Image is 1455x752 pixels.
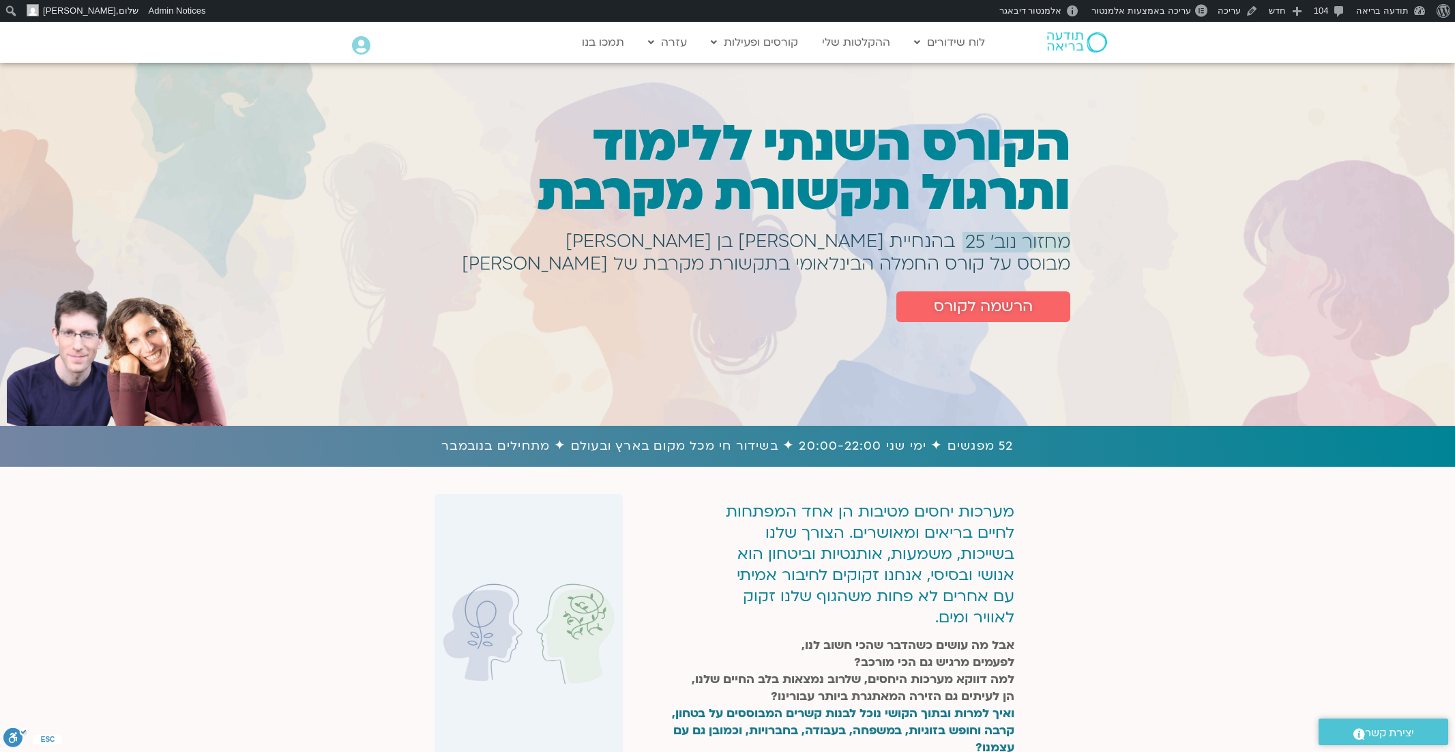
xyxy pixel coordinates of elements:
h1: מבוסס על קורס החמלה הבינלאומי בתקשורת מקרבת של [PERSON_NAME] [462,261,1070,267]
img: תודעה בריאה [1047,32,1107,53]
div: מערכות יחסים מטיבות הן אחד המפתחות לחיים בריאים ומאושרים. הצורך שלנו בשייכות, משמעות, אותנטיות וב... [716,501,1014,633]
span: [PERSON_NAME] [43,5,116,16]
a: ההקלטות שלי [815,29,897,55]
a: לוח שידורים [907,29,992,55]
h1: הקורס השנתי ללימוד ותרגול תקשורת מקרבת [420,119,1070,218]
h1: 52 מפגשים ✦ ימי שני 20:00-22:00 ✦ בשידור חי מכל מקום בארץ ובעולם ✦ מתחילים בנובמבר [7,436,1448,457]
a: עזרה [641,29,694,55]
a: קורסים ופעילות [704,29,805,55]
a: תמכו בנו [575,29,631,55]
strong: אבל מה עושים כשהדבר שהכי חשוב לנו, לפעמים מרגיש גם הכי מורכב? למה דווקא מערכות היחסים, שלרוב נמצא... [692,637,1014,687]
span: הרשמה לקורס [934,298,1033,315]
strong: הן לעיתים גם הזירה המאתגרת ביותר עבורינו? [771,689,1014,704]
a: יצירת קשר [1319,719,1448,745]
span: עריכה באמצעות אלמנטור [1091,5,1190,16]
span: מחזור נוב׳ 25 [965,232,1070,252]
a: הרשמה לקורס [896,291,1070,322]
h1: בהנחיית [PERSON_NAME] בן [PERSON_NAME] [565,239,955,244]
a: מחזור נוב׳ 25 [962,232,1070,252]
span: יצירת קשר [1365,724,1414,742]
